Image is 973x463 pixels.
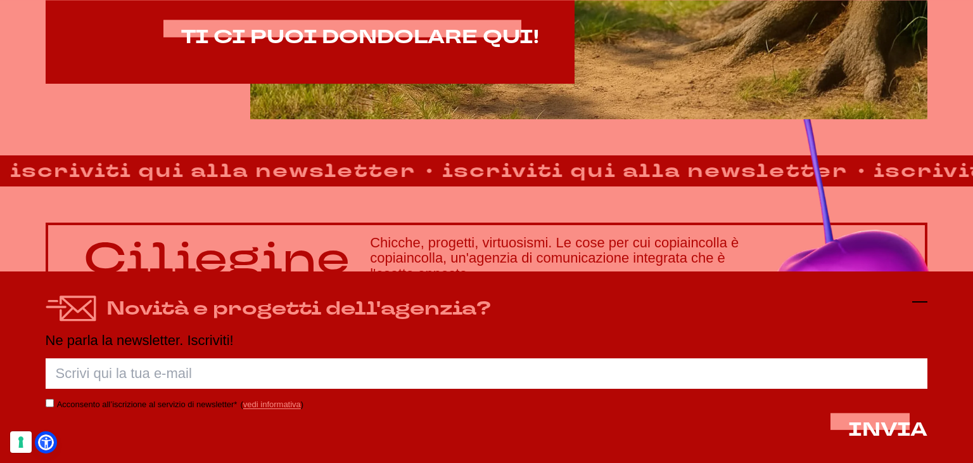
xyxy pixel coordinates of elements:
h3: Chicche, progetti, virtuosismi. Le cose per cui copiaincolla è copiaincolla, un'agenzia di comuni... [370,235,889,282]
span: ( ) [240,400,303,409]
button: INVIA [848,419,927,440]
p: Ciliegine [84,235,350,282]
h4: Novità e progetti dell'agenzia? [106,294,491,323]
a: vedi informativa [243,400,301,409]
a: Open Accessibility Menu [38,434,54,450]
input: Scrivi qui la tua e-mail [46,358,928,389]
label: Acconsento all’iscrizione al servizio di newsletter* [57,400,238,409]
a: TI CI PUOI DONDOLARE QUI! [181,27,539,48]
strong: iscriviti qui alla newsletter [239,157,666,185]
button: Le tue preferenze relative al consenso per le tecnologie di tracciamento [10,431,32,453]
p: Ne parla la newsletter. Iscriviti! [46,333,928,348]
span: TI CI PUOI DONDOLARE QUI! [181,24,539,50]
span: INVIA [848,417,927,443]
